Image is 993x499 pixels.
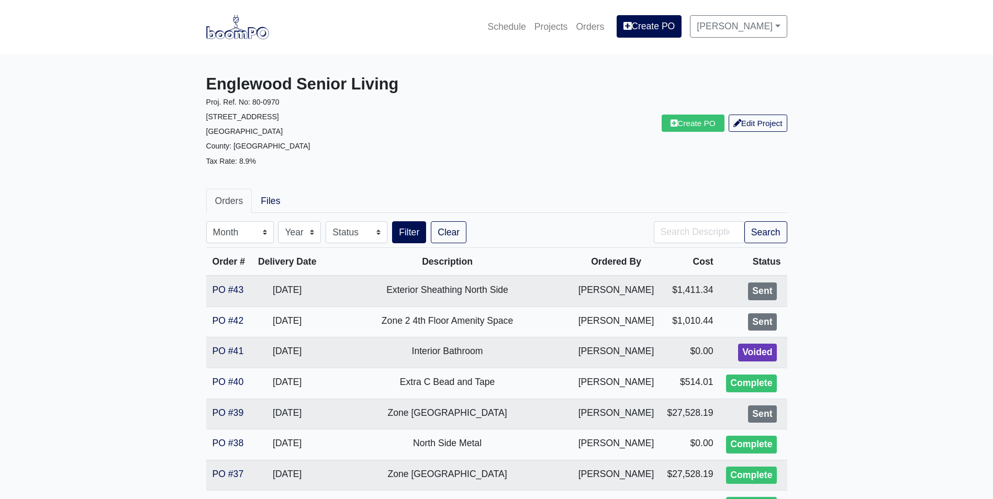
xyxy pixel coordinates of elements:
[572,248,661,276] th: Ordered By
[206,112,279,121] small: [STREET_ADDRESS]
[206,75,489,94] h3: Englewood Senior Living
[572,399,661,429] td: [PERSON_NAME]
[252,460,323,491] td: [DATE]
[720,248,787,276] th: Status
[323,248,572,276] th: Description
[392,221,426,243] button: Filter
[661,276,720,307] td: $1,411.34
[431,221,466,243] a: Clear
[213,469,244,479] a: PO #37
[252,276,323,307] td: [DATE]
[572,307,661,337] td: [PERSON_NAME]
[726,375,776,392] div: Complete
[323,429,572,460] td: North Side Metal
[530,15,572,38] a: Projects
[323,460,572,491] td: Zone [GEOGRAPHIC_DATA]
[738,344,776,361] div: Voided
[252,248,323,276] th: Delivery Date
[252,399,323,429] td: [DATE]
[661,307,720,337] td: $1,010.44
[323,399,572,429] td: Zone [GEOGRAPHIC_DATA]
[572,368,661,399] td: [PERSON_NAME]
[690,15,787,37] a: [PERSON_NAME]
[661,248,720,276] th: Cost
[206,15,269,39] img: boomPO
[206,189,252,213] a: Orders
[572,337,661,368] td: [PERSON_NAME]
[661,429,720,460] td: $0.00
[206,248,252,276] th: Order #
[213,438,244,448] a: PO #38
[726,436,776,453] div: Complete
[213,315,244,326] a: PO #42
[252,189,289,213] a: Files
[213,377,244,387] a: PO #40
[744,221,787,243] button: Search
[661,337,720,368] td: $0.00
[252,307,323,337] td: [DATE]
[729,115,787,132] a: Edit Project
[252,368,323,399] td: [DATE]
[323,337,572,368] td: Interior Bathroom
[483,15,530,38] a: Schedule
[206,98,280,106] small: Proj. Ref. No: 80-0970
[206,127,283,135] small: [GEOGRAPHIC_DATA]
[572,429,661,460] td: [PERSON_NAME]
[213,285,244,295] a: PO #43
[206,157,256,165] small: Tax Rate: 8.9%
[661,399,720,429] td: $27,528.19
[726,467,776,484] div: Complete
[206,142,310,150] small: County: [GEOGRAPHIC_DATA]
[572,460,661,491] td: [PERSON_NAME]
[213,407,244,418] a: PO #39
[213,346,244,356] a: PO #41
[323,276,572,307] td: Exterior Sheathing North Side
[252,429,323,460] td: [DATE]
[323,368,572,399] td: Extra C Bead and Tape
[572,276,661,307] td: [PERSON_NAME]
[654,221,744,243] input: Search
[572,15,608,38] a: Orders
[252,337,323,368] td: [DATE]
[323,307,572,337] td: Zone 2 4th Floor Amenity Space
[748,313,776,331] div: Sent
[748,405,776,423] div: Sent
[662,115,724,132] a: Create PO
[748,282,776,300] div: Sent
[617,15,682,37] a: Create PO
[661,460,720,491] td: $27,528.19
[661,368,720,399] td: $514.01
